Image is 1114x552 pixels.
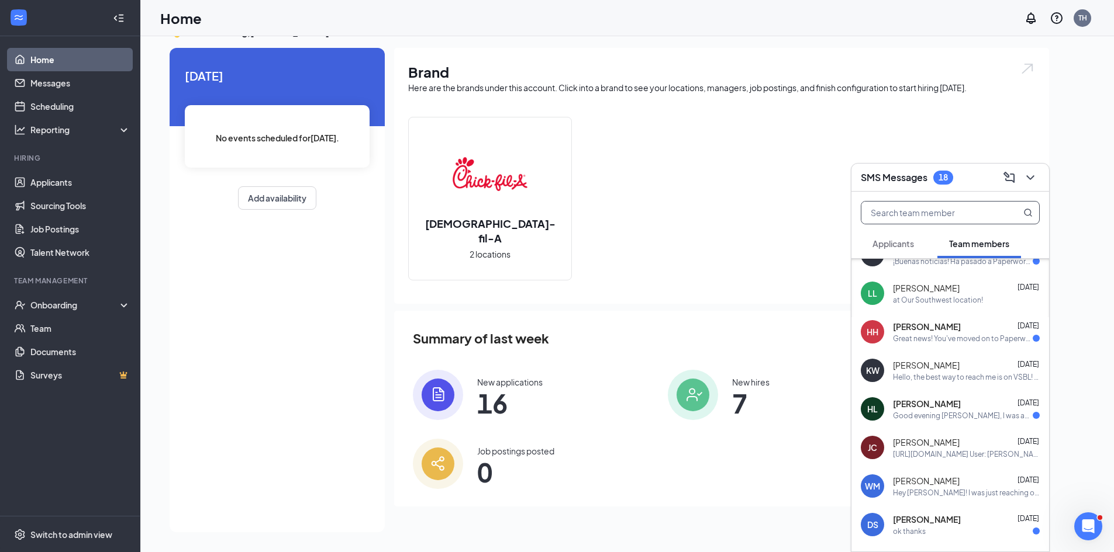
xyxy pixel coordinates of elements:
span: Summary of last week [413,328,549,349]
svg: ComposeMessage [1002,171,1016,185]
svg: WorkstreamLogo [13,12,25,23]
span: [DATE] [1018,321,1039,330]
a: Messages [30,71,130,95]
span: [PERSON_NAME] [893,282,960,294]
span: Applicants [872,238,914,249]
a: Applicants [30,171,130,194]
span: 16 [477,393,543,414]
svg: Notifications [1024,11,1038,25]
svg: Analysis [14,124,26,136]
div: ¡Buenas noticias! Ha pasado a Paperwork Processing, la siguiente etapa de la solicitud. Mientras ... [893,256,1033,266]
span: [PERSON_NAME] [893,436,960,448]
svg: MagnifyingGlass [1023,208,1033,217]
span: 0 [477,461,554,482]
h1: Home [160,8,202,28]
div: at Our Southwest location! [893,295,983,305]
svg: QuestionInfo [1050,11,1064,25]
span: [PERSON_NAME] [893,398,961,409]
span: No events scheduled for [DATE] . [216,131,339,144]
div: HL [867,403,878,415]
span: [DATE] [1018,475,1039,484]
h1: Brand [408,62,1035,82]
a: Job Postings [30,217,130,241]
div: HH [867,326,878,338]
img: icon [413,439,463,489]
a: Team [30,317,130,340]
img: open.6027fd2a22e1237b5b06.svg [1020,62,1035,75]
div: Job postings posted [477,445,554,457]
span: [DATE] [1018,437,1039,446]
div: JC [868,442,877,453]
svg: ChevronDown [1023,171,1037,185]
input: Search team member [861,202,1000,224]
div: ok thanks [893,526,926,536]
div: KW [866,364,880,376]
div: Switch to admin view [30,529,112,540]
img: icon [668,370,718,420]
a: Talent Network [30,241,130,264]
div: 18 [939,172,948,182]
span: 7 [732,393,770,414]
h3: SMS Messages [861,171,927,184]
div: Hey [PERSON_NAME]! I was just reaching out to make sure you have gotten in all of the apps? You m... [893,488,1040,498]
svg: UserCheck [14,299,26,311]
span: [DATE] [1018,283,1039,291]
h2: [DEMOGRAPHIC_DATA]-fil-A [409,216,571,245]
span: 2 locations [470,248,511,261]
div: Here are the brands under this account. Click into a brand to see your locations, managers, job p... [408,82,1035,93]
svg: Settings [14,529,26,540]
div: Hiring [14,153,128,163]
div: Reporting [30,124,131,136]
div: DS [867,519,878,530]
img: Chick-fil-A [453,137,527,211]
span: [PERSON_NAME] [893,475,960,487]
a: Sourcing Tools [30,194,130,217]
div: Hello, the best way to reach me is on VSBL! I will try to accommodate but ultimately i must sched... [893,372,1040,382]
div: Good evening [PERSON_NAME], I was able to complete my pathway [DATE]. [893,411,1033,421]
div: Great news! You've moved on to Paperwork Processing, the next stage of the application. While we ... [893,334,1033,343]
div: Onboarding [30,299,120,311]
div: LL [868,287,877,299]
div: WM [865,480,880,492]
button: ChevronDown [1021,168,1040,187]
button: Add availability [238,186,316,210]
span: [DATE] [1018,514,1039,523]
span: [PERSON_NAME] [893,513,961,525]
img: icon [413,370,463,420]
svg: Collapse [113,12,125,24]
div: Team Management [14,276,128,286]
a: Home [30,48,130,71]
div: TH [1078,13,1087,23]
a: Documents [30,340,130,363]
iframe: Intercom live chat [1074,512,1102,540]
span: [DATE] [1018,398,1039,407]
div: New applications [477,376,543,388]
span: [PERSON_NAME] [893,359,960,371]
span: [PERSON_NAME] [893,321,961,332]
span: [DATE] [1018,360,1039,369]
span: [DATE] [185,67,370,85]
span: Team members [949,238,1009,249]
a: SurveysCrown [30,363,130,387]
div: [URL][DOMAIN_NAME] User: [PERSON_NAME].childs1 temp pass: wwiJeLGDxUvQ [893,449,1040,459]
a: Scheduling [30,95,130,118]
div: New hires [732,376,770,388]
button: ComposeMessage [1000,168,1019,187]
